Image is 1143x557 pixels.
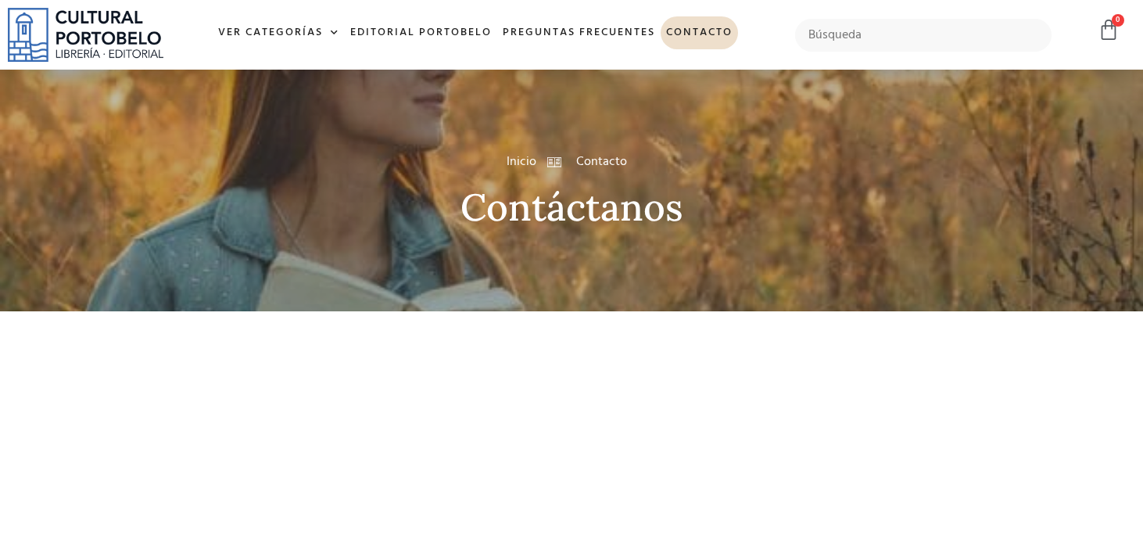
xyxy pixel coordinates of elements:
[1112,14,1124,27] span: 0
[213,16,345,50] a: Ver Categorías
[345,16,497,50] a: Editorial Portobelo
[661,16,738,50] a: Contacto
[1098,19,1120,41] a: 0
[507,153,536,171] a: Inicio
[795,19,1052,52] input: Búsqueda
[497,16,661,50] a: Preguntas frecuentes
[572,153,627,171] span: Contacto
[79,187,1064,228] h2: Contáctanos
